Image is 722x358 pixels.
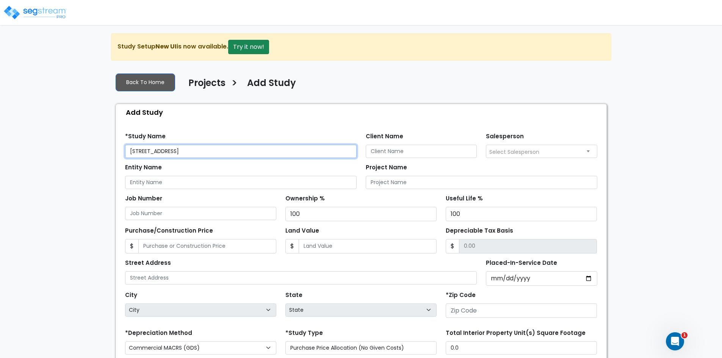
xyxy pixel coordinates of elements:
label: Street Address [125,259,171,267]
span: $ [125,239,139,253]
label: Purchase/Construction Price [125,227,213,235]
button: Try it now! [228,40,269,54]
input: Study Name [125,145,357,158]
label: Depreciable Tax Basis [446,227,513,235]
a: Back To Home [116,73,175,91]
label: Placed-In-Service Date [486,259,557,267]
a: Add Study [241,78,296,94]
label: Useful Life % [446,194,483,203]
label: Job Number [125,194,162,203]
span: Select Salesperson [489,148,539,156]
a: Projects [183,78,226,94]
label: *Zip Code [446,291,476,300]
label: State [285,291,302,300]
input: 0.00 [459,239,597,253]
img: logo_pro_r.png [3,5,67,20]
input: Useful Life % [446,207,597,221]
h4: Add Study [247,78,296,91]
input: Entity Name [125,176,357,189]
h3: > [231,77,238,92]
input: Ownership % [285,207,437,221]
label: Project Name [366,163,407,172]
label: *Depreciation Method [125,329,192,338]
input: Purchase or Construction Price [138,239,276,253]
input: Land Value [299,239,437,253]
label: Land Value [285,227,319,235]
div: Add Study [120,104,606,120]
input: total square foot [446,341,597,355]
label: Entity Name [125,163,162,172]
input: Job Number [125,207,276,220]
input: Project Name [366,176,597,189]
label: Ownership % [285,194,325,203]
strong: New UI [155,42,177,51]
span: $ [285,239,299,253]
label: Total Interior Property Unit(s) Square Footage [446,329,586,338]
input: Client Name [366,145,477,158]
input: Zip Code [446,303,597,318]
span: $ [446,239,459,253]
h4: Projects [188,78,226,91]
label: *Study Name [125,132,166,141]
label: City [125,291,137,300]
label: Client Name [366,132,403,141]
span: 1 [681,332,688,338]
label: *Study Type [285,329,323,338]
input: Street Address [125,271,477,285]
div: Study Setup is now available. [111,33,611,61]
label: Salesperson [486,132,524,141]
iframe: Intercom live chat [666,332,684,350]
